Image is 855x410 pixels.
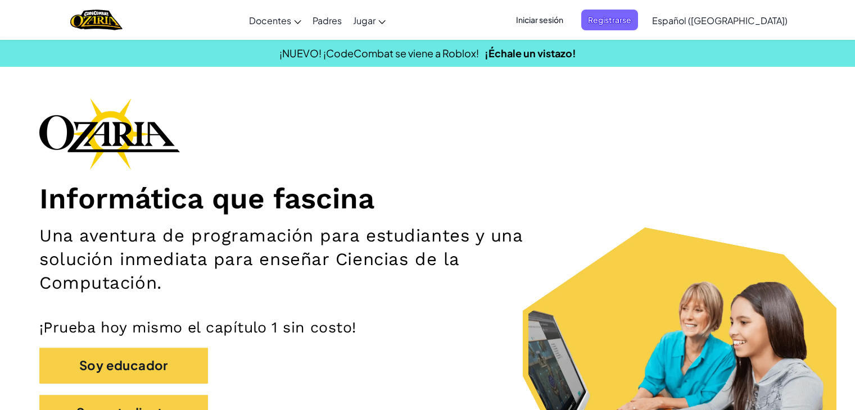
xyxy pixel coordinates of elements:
span: ¡NUEVO! ¡CodeCombat se viene a Roblox! [279,47,479,60]
p: ¡Prueba hoy mismo el capítulo 1 sin costo! [39,318,816,336]
a: Docentes [243,5,307,35]
a: Ozaria by CodeCombat logo [70,8,123,31]
a: Jugar [347,5,391,35]
span: Español ([GEOGRAPHIC_DATA]) [652,15,788,26]
img: Ozaria branding logo [39,98,180,170]
h1: Informática que fascina [39,181,816,216]
h2: Una aventura de programación para estudiantes y una solución inmediata para enseñar Ciencias de l... [39,224,559,295]
a: ¡Échale un vistazo! [485,47,576,60]
span: Docentes [249,15,291,26]
button: Registrarse [581,10,638,30]
button: Iniciar sesión [509,10,570,30]
button: Soy educador [39,348,208,383]
span: Jugar [353,15,376,26]
img: Home [70,8,123,31]
a: Español ([GEOGRAPHIC_DATA]) [646,5,793,35]
a: Padres [307,5,347,35]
